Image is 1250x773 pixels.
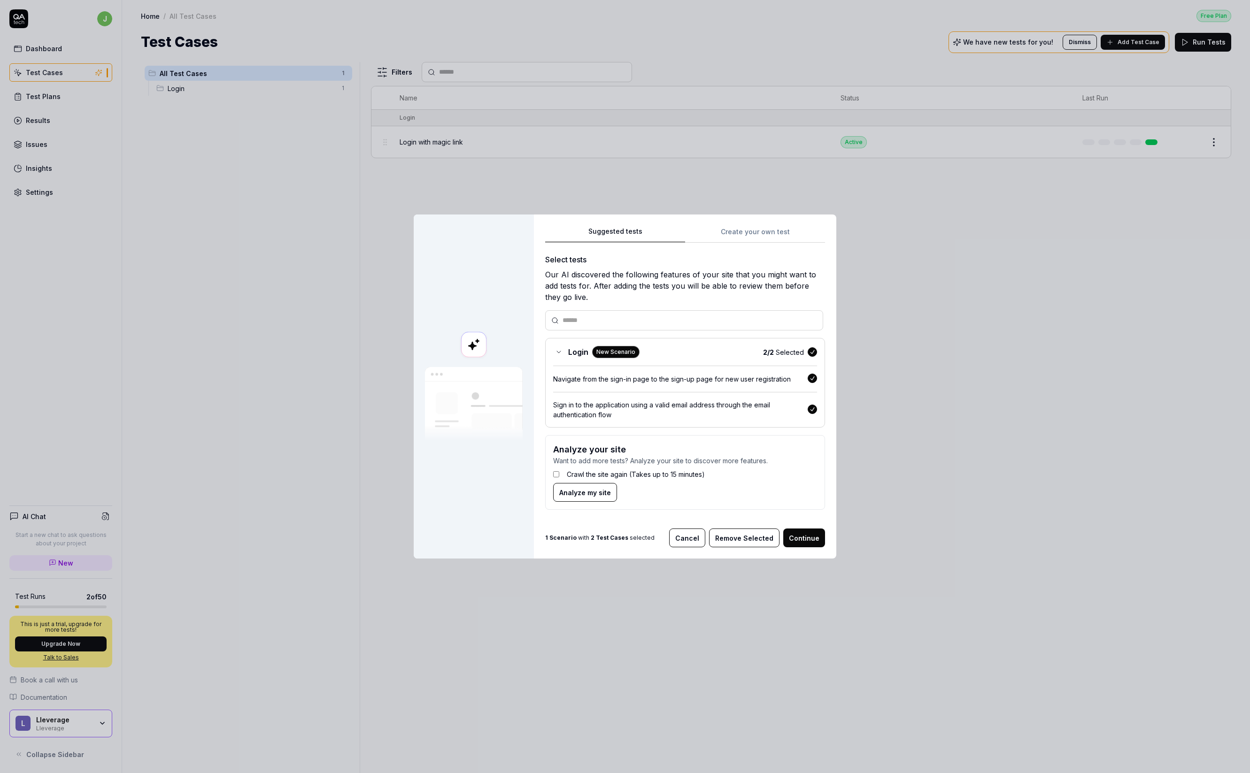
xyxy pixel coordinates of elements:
button: Continue [783,528,825,547]
button: Suggested tests [545,226,685,243]
div: Our AI discovered the following features of your site that you might want to add tests for. After... [545,269,825,303]
div: Navigate from the sign-in page to the sign-up page for new user registration [553,374,808,384]
b: 2 Test Cases [591,534,628,541]
button: Create your own test [685,226,825,243]
label: Crawl the site again (Takes up to 15 minutes) [567,469,705,479]
p: Want to add more tests? Analyze your site to discover more features. [553,456,817,466]
button: Remove Selected [709,528,779,547]
img: Our AI scans your site and suggests things to test [425,367,523,442]
div: Select tests [545,254,825,265]
div: Sign in to the application using a valid email address through the email authentication flow [553,400,808,420]
h3: Analyze your site [553,443,817,456]
span: Analyze my site [559,488,611,497]
b: 1 Scenario [545,534,577,541]
div: New Scenario [592,346,640,358]
b: 2 / 2 [763,348,774,356]
button: Cancel [669,528,705,547]
span: Selected [763,347,804,357]
button: Analyze my site [553,483,617,502]
span: with selected [545,534,655,542]
span: Login [568,346,588,358]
